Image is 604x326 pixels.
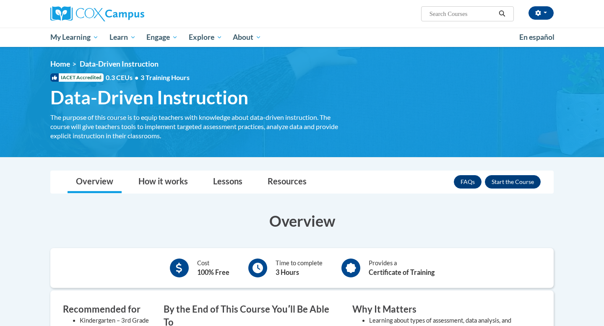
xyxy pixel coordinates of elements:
a: Home [50,60,70,68]
h3: Overview [50,210,554,231]
button: Enroll [485,175,541,189]
div: The purpose of this course is to equip teachers with knowledge about data-driven instruction. The... [50,113,340,140]
div: Cost [197,259,229,277]
span: En español [519,33,555,41]
a: Explore [183,28,228,47]
b: 100% Free [197,268,229,276]
div: Time to complete [276,259,323,277]
a: Cox Campus [50,6,210,21]
span: My Learning [50,32,99,42]
button: Account Settings [528,6,554,20]
div: Main menu [38,28,566,47]
a: Resources [259,171,315,193]
span: IACET Accredited [50,73,104,82]
h3: Why It Matters [352,303,528,316]
b: Certificate of Training [369,268,435,276]
h3: Recommended for [63,303,151,316]
span: 0.3 CEUs [106,73,190,82]
span: Data-Driven Instruction [50,86,248,109]
a: How it works [130,171,196,193]
a: Learn [104,28,141,47]
div: Provides a [369,259,435,277]
a: Engage [141,28,183,47]
a: My Learning [45,28,104,47]
b: 3 Hours [276,268,299,276]
input: Search Courses [429,9,496,19]
a: Lessons [205,171,251,193]
span: • [135,73,138,81]
a: About [228,28,267,47]
span: 3 Training Hours [141,73,190,81]
img: Cox Campus [50,6,144,21]
span: About [233,32,261,42]
span: Learn [109,32,136,42]
a: FAQs [454,175,482,189]
a: Overview [68,171,122,193]
button: Search [496,9,508,19]
a: En español [514,28,560,46]
span: Engage [146,32,178,42]
span: Data-Driven Instruction [80,60,159,68]
span: Explore [189,32,222,42]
